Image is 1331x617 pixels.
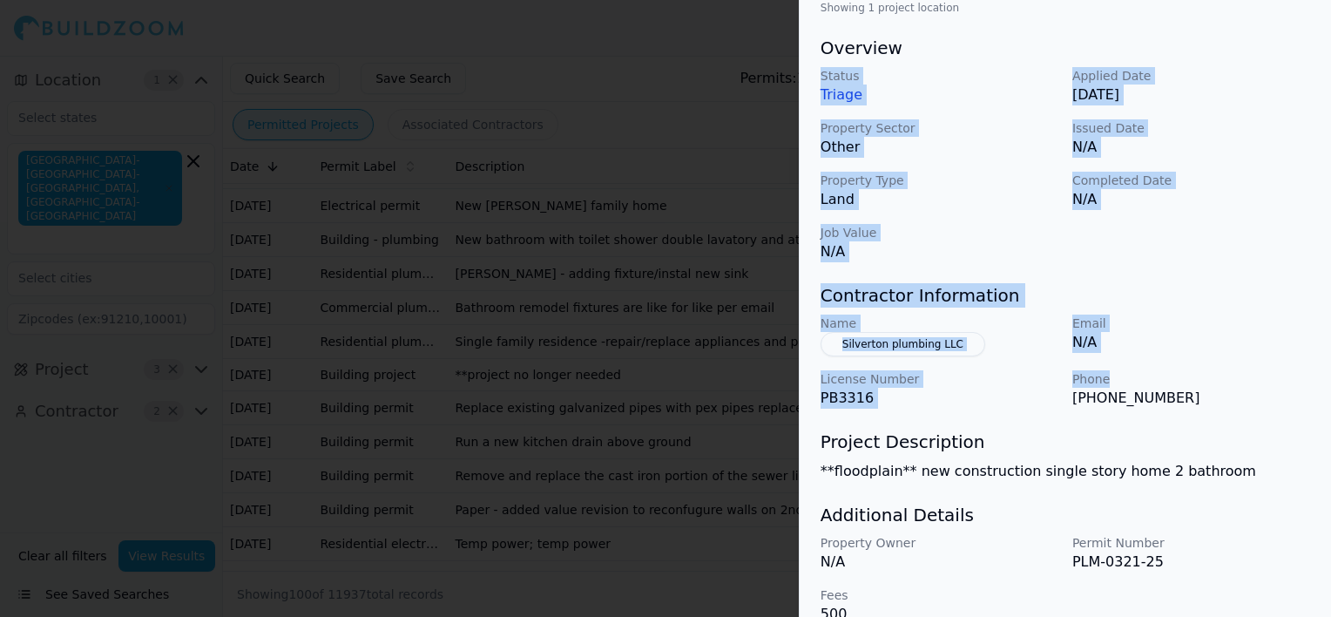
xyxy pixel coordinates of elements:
[821,189,1058,210] p: Land
[821,283,1310,308] h3: Contractor Information
[821,503,1310,527] h3: Additional Details
[821,119,1058,137] p: Property Sector
[1072,315,1310,332] p: Email
[821,388,1058,409] p: PB3316
[821,461,1310,482] p: **floodplain** new construction single story home 2 bathroom
[821,586,1058,604] p: Fees
[1072,370,1310,388] p: Phone
[1072,332,1310,353] p: N/A
[1072,552,1310,573] p: PLM-0321-25
[821,85,1058,105] p: Triage
[821,370,1058,388] p: License Number
[821,36,1310,60] h3: Overview
[821,241,1058,262] p: N/A
[821,224,1058,241] p: Job Value
[821,534,1058,552] p: Property Owner
[1072,388,1310,409] p: [PHONE_NUMBER]
[821,430,1310,454] h3: Project Description
[821,172,1058,189] p: Property Type
[1072,85,1310,105] p: [DATE]
[1072,67,1310,85] p: Applied Date
[1072,137,1310,158] p: N/A
[821,552,1058,573] p: N/A
[821,67,1058,85] p: Status
[821,1,1310,15] div: Showing 1 project location
[1072,119,1310,137] p: Issued Date
[821,315,1058,332] p: Name
[1072,189,1310,210] p: N/A
[821,137,1058,158] p: Other
[821,332,985,356] button: Silverton plumbing LLC
[1072,534,1310,552] p: Permit Number
[1072,172,1310,189] p: Completed Date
